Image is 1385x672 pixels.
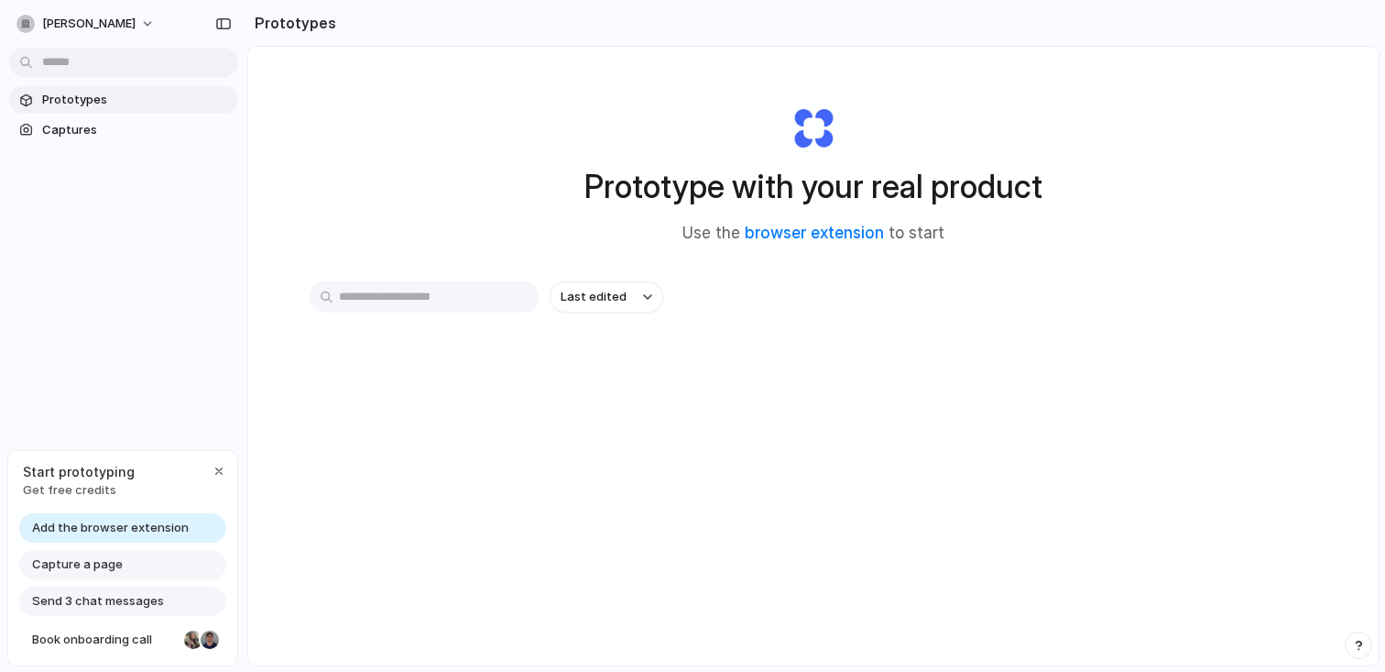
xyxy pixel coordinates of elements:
[9,9,164,39] button: [PERSON_NAME]
[23,481,135,500] span: Get free credits
[32,519,189,537] span: Add the browser extension
[42,121,231,139] span: Captures
[682,222,944,246] span: Use the to start
[561,288,627,306] span: Last edited
[23,462,135,481] span: Start prototyping
[32,556,123,574] span: Capture a page
[9,116,238,144] a: Captures
[247,12,336,34] h2: Prototypes
[584,162,1042,211] h1: Prototype with your real product
[19,625,226,655] a: Book onboarding call
[32,631,177,649] span: Book onboarding call
[182,629,204,651] div: Nicole Kubica
[42,15,136,33] span: [PERSON_NAME]
[9,86,238,114] a: Prototypes
[32,592,164,611] span: Send 3 chat messages
[199,629,221,651] div: Christian Iacullo
[745,224,884,242] a: browser extension
[550,281,663,313] button: Last edited
[42,91,231,109] span: Prototypes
